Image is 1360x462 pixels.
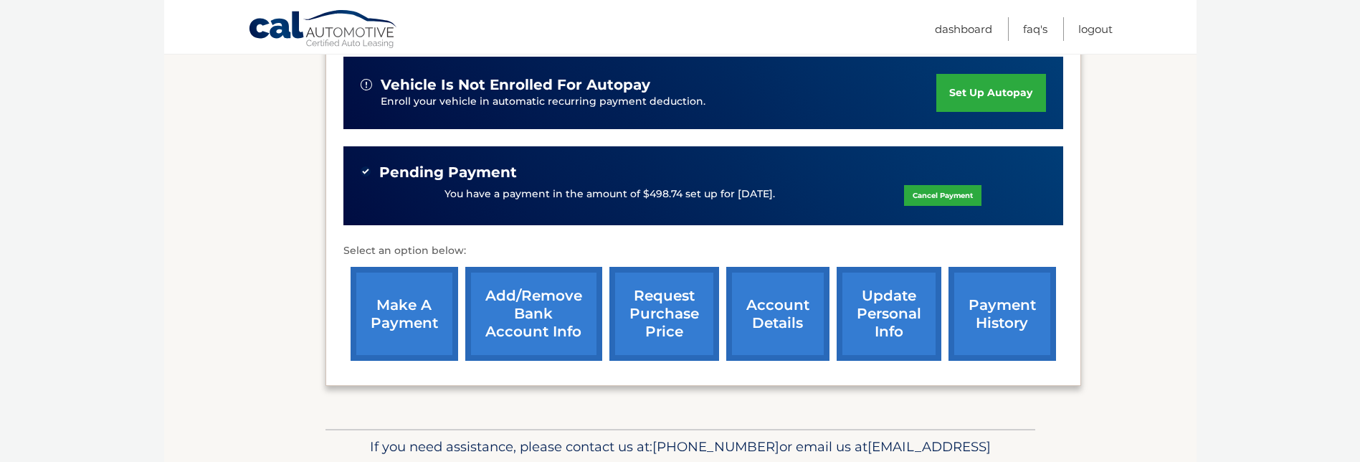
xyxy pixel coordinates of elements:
p: You have a payment in the amount of $498.74 set up for [DATE]. [444,187,775,202]
span: Pending Payment [379,164,517,181]
a: Cancel Payment [904,185,981,206]
img: check-green.svg [361,166,371,176]
a: Cal Automotive [248,9,399,51]
a: Add/Remove bank account info [465,267,602,361]
span: [PHONE_NUMBER] [652,438,779,455]
a: Logout [1078,17,1113,41]
a: FAQ's [1023,17,1047,41]
a: payment history [948,267,1056,361]
a: set up autopay [936,74,1045,112]
a: update personal info [837,267,941,361]
a: account details [726,267,829,361]
span: vehicle is not enrolled for autopay [381,76,650,94]
img: alert-white.svg [361,79,372,90]
a: make a payment [351,267,458,361]
p: Select an option below: [343,242,1063,260]
a: request purchase price [609,267,719,361]
a: Dashboard [935,17,992,41]
p: Enroll your vehicle in automatic recurring payment deduction. [381,94,937,110]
